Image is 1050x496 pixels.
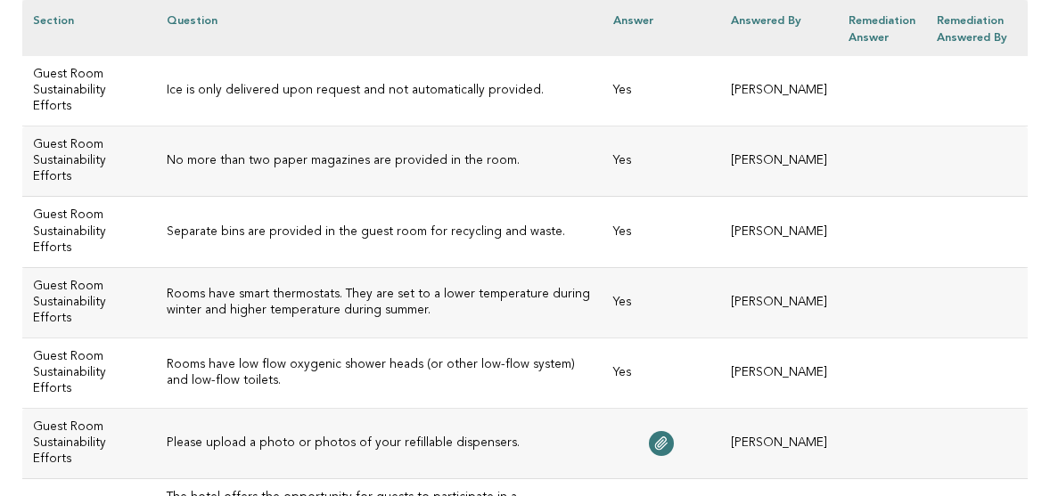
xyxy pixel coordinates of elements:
[603,197,720,267] td: Yes
[167,153,592,169] h3: No more than two paper magazines are provided in the room.
[22,409,156,479] td: Guest Room Sustainability Efforts
[720,197,838,267] td: [PERSON_NAME]
[167,357,592,389] h3: Rooms have low flow oxygenic shower heads (or other low-flow system) and low-flow toilets.
[603,337,720,408] td: Yes
[167,83,592,99] h3: Ice is only delivered upon request and not automatically provided.
[603,55,720,126] td: Yes
[22,337,156,408] td: Guest Room Sustainability Efforts
[603,126,720,197] td: Yes
[167,435,592,451] h3: Please upload a photo or photos of your refillable dispensers.
[22,55,156,126] td: Guest Room Sustainability Efforts
[720,126,838,197] td: [PERSON_NAME]
[720,267,838,337] td: [PERSON_NAME]
[167,224,592,240] h3: Separate bins are provided in the guest room for recycling and waste.
[22,197,156,267] td: Guest Room Sustainability Efforts
[720,409,838,479] td: [PERSON_NAME]
[22,267,156,337] td: Guest Room Sustainability Efforts
[22,126,156,197] td: Guest Room Sustainability Efforts
[167,287,592,319] h3: Rooms have smart thermostats. They are set to a lower temperature during winter and higher temper...
[603,267,720,337] td: Yes
[720,337,838,408] td: [PERSON_NAME]
[720,55,838,126] td: [PERSON_NAME]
